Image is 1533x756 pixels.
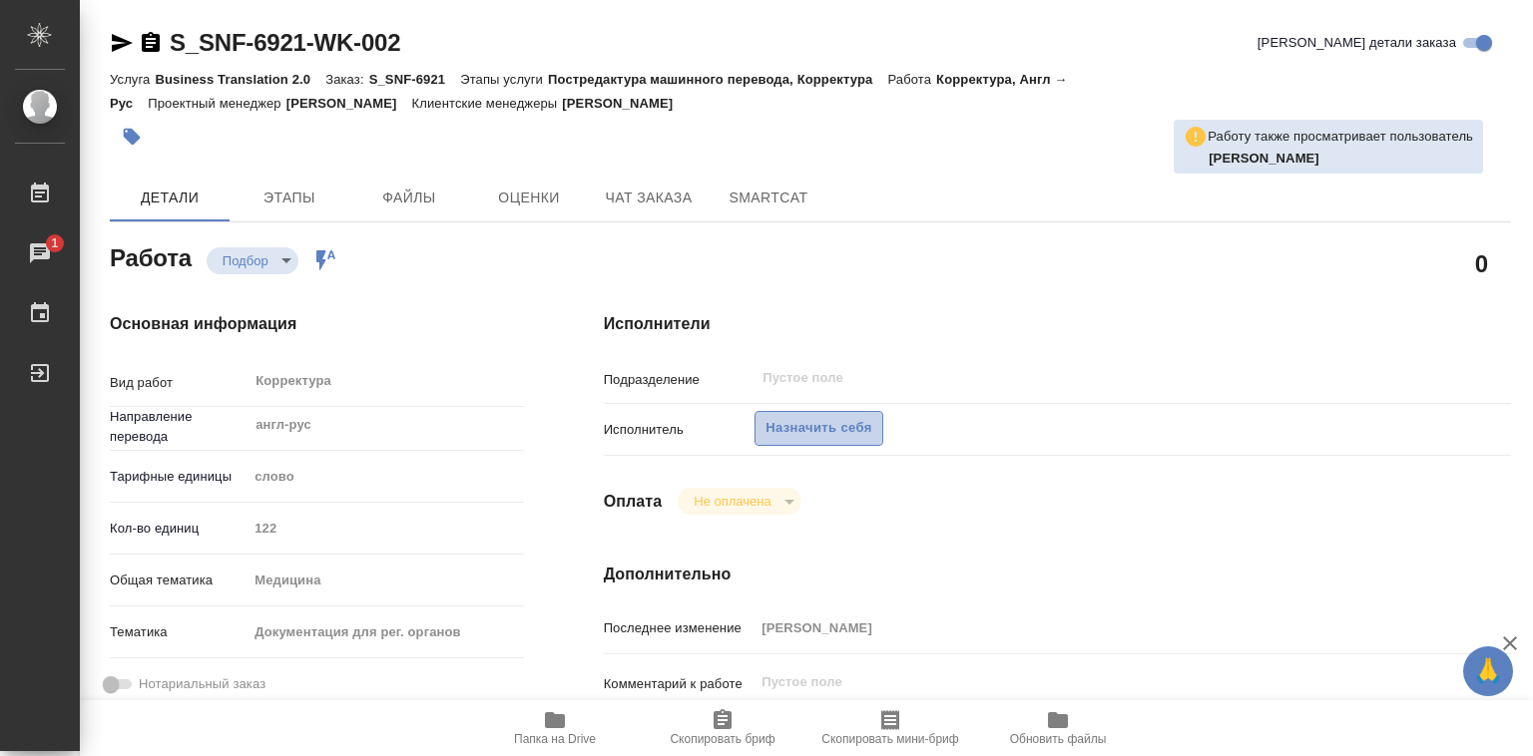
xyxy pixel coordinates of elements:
span: 🙏 [1471,650,1505,692]
input: Пустое поле [755,613,1435,642]
span: Назначить себя [766,417,871,440]
div: Подбор [678,488,800,515]
span: Файлы [361,186,457,210]
p: Заказ: [325,72,368,87]
span: Нотариальный заказ [139,674,265,694]
span: 1 [39,233,70,253]
a: S_SNF-6921-WK-002 [170,29,400,56]
b: [PERSON_NAME] [1209,151,1319,166]
p: Тематика [110,622,248,642]
button: Обновить файлы [974,700,1142,756]
p: [PERSON_NAME] [562,96,688,111]
input: Пустое поле [761,366,1388,390]
p: Этапы услуги [460,72,548,87]
button: Добавить тэг [110,115,154,159]
p: Работу также просматривает пользователь [1208,127,1473,147]
span: Папка на Drive [514,732,596,746]
h4: Оплата [604,490,663,514]
p: Исполнитель [604,420,756,440]
span: Детали [122,186,218,210]
p: Комментарий к работе [604,674,756,694]
span: SmartCat [721,186,816,210]
p: [PERSON_NAME] [286,96,412,111]
p: Направление перевода [110,407,248,447]
div: Медицина [248,564,523,597]
h4: Основная информация [110,312,524,336]
a: 1 [5,228,75,278]
button: Папка на Drive [471,700,639,756]
button: Не оплачена [688,493,776,510]
input: Пустое поле [248,514,523,543]
span: [PERSON_NAME] детали заказа [1258,33,1456,53]
p: Подразделение [604,370,756,390]
p: Проектный менеджер [148,96,285,111]
div: Подбор [207,247,298,274]
p: Горшкова Валентина [1209,149,1473,169]
p: Услуга [110,72,155,87]
p: Работа [887,72,936,87]
button: Скопировать ссылку [139,31,163,55]
h4: Исполнители [604,312,1511,336]
span: Скопировать бриф [670,732,774,746]
button: Скопировать мини-бриф [806,700,974,756]
p: Постредактура машинного перевода, Корректура [548,72,887,87]
p: Business Translation 2.0 [155,72,325,87]
h2: Работа [110,238,192,274]
div: Документация для рег. органов [248,615,523,649]
div: слово [248,460,523,494]
p: Клиентские менеджеры [412,96,563,111]
p: Вид работ [110,373,248,393]
button: Скопировать ссылку для ЯМессенджера [110,31,134,55]
button: Назначить себя [755,411,882,446]
span: Этапы [242,186,337,210]
p: Тарифные единицы [110,467,248,487]
span: Оценки [481,186,577,210]
span: Скопировать мини-бриф [821,732,958,746]
h4: Дополнительно [604,563,1511,586]
button: Подбор [217,252,274,269]
h2: 0 [1475,246,1488,280]
button: Скопировать бриф [639,700,806,756]
button: 🙏 [1463,646,1513,696]
p: S_SNF-6921 [369,72,461,87]
span: Чат заказа [601,186,697,210]
p: Кол-во единиц [110,519,248,539]
span: Обновить файлы [1010,732,1107,746]
p: Последнее изменение [604,618,756,638]
p: Общая тематика [110,570,248,590]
